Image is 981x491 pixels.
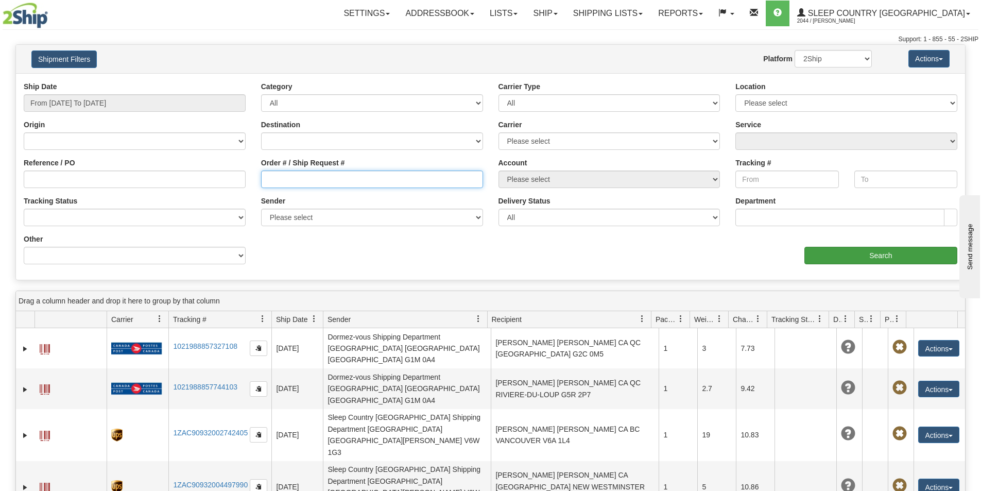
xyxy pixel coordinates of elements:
[24,120,45,130] label: Origin
[659,328,697,368] td: 1
[261,120,300,130] label: Destination
[305,310,323,328] a: Ship Date filter column settings
[841,381,855,395] span: Unknown
[173,314,206,325] span: Tracking #
[271,328,323,368] td: [DATE]
[491,409,659,461] td: [PERSON_NAME] [PERSON_NAME] CA BC VANCOUVER V6A 1L4
[735,120,761,130] label: Service
[40,380,50,396] a: Label
[261,196,285,206] label: Sender
[735,171,838,188] input: From
[8,9,95,16] div: Send message
[735,81,765,92] label: Location
[892,427,907,441] span: Pickup Not Assigned
[672,310,690,328] a: Packages filter column settings
[805,9,965,18] span: Sleep Country [GEOGRAPHIC_DATA]
[261,158,345,168] label: Order # / Ship Request #
[173,481,248,489] a: 1ZAC90932004497990
[3,35,978,44] div: Support: 1 - 855 - 55 - 2SHIP
[694,314,716,325] span: Weight
[659,409,697,461] td: 1
[735,158,771,168] label: Tracking #
[498,81,540,92] label: Carrier Type
[885,314,893,325] span: Pickup Status
[771,314,816,325] span: Tracking Status
[111,429,122,442] img: 8 - UPS
[271,409,323,461] td: [DATE]
[918,427,959,443] button: Actions
[498,120,522,130] label: Carrier
[892,340,907,354] span: Pickup Not Assigned
[957,193,980,298] iframe: chat widget
[859,314,868,325] span: Shipment Issues
[250,381,267,397] button: Copy to clipboard
[918,381,959,397] button: Actions
[173,429,248,437] a: 1ZAC90932002742405
[24,158,75,168] label: Reference / PO
[918,340,959,357] button: Actions
[250,341,267,356] button: Copy to clipboard
[697,368,736,409] td: 2.7
[659,368,697,409] td: 1
[736,409,775,461] td: 10.83
[398,1,482,26] a: Addressbook
[498,196,550,206] label: Delivery Status
[763,54,793,64] label: Platform
[789,1,978,26] a: Sleep Country [GEOGRAPHIC_DATA] 2044 / [PERSON_NAME]
[173,383,237,391] a: 1021988857744103
[40,426,50,443] a: Label
[811,310,829,328] a: Tracking Status filter column settings
[492,314,522,325] span: Recipient
[841,427,855,441] span: Unknown
[40,340,50,356] a: Label
[736,328,775,368] td: 7.73
[804,247,957,264] input: Search
[525,1,565,26] a: Ship
[482,1,525,26] a: Lists
[837,310,854,328] a: Delivery Status filter column settings
[736,368,775,409] td: 9.42
[111,314,133,325] span: Carrier
[565,1,650,26] a: Shipping lists
[328,314,351,325] span: Sender
[20,384,30,395] a: Expand
[797,16,874,26] span: 2044 / [PERSON_NAME]
[833,314,842,325] span: Delivery Status
[111,342,162,355] img: 20 - Canada Post
[498,158,527,168] label: Account
[271,368,323,409] td: [DATE]
[888,310,906,328] a: Pickup Status filter column settings
[111,382,162,395] img: 20 - Canada Post
[20,430,30,441] a: Expand
[908,50,950,67] button: Actions
[276,314,307,325] span: Ship Date
[697,409,736,461] td: 19
[250,427,267,443] button: Copy to clipboard
[323,409,491,461] td: Sleep Country [GEOGRAPHIC_DATA] Shipping Department [GEOGRAPHIC_DATA] [GEOGRAPHIC_DATA][PERSON_NA...
[735,196,776,206] label: Department
[749,310,767,328] a: Charge filter column settings
[470,310,487,328] a: Sender filter column settings
[841,340,855,354] span: Unknown
[633,310,651,328] a: Recipient filter column settings
[892,381,907,395] span: Pickup Not Assigned
[323,328,491,368] td: Dormez-vous Shipping Department [GEOGRAPHIC_DATA] [GEOGRAPHIC_DATA] [GEOGRAPHIC_DATA] G1M 0A4
[3,3,48,28] img: logo2044.jpg
[491,328,659,368] td: [PERSON_NAME] [PERSON_NAME] CA QC [GEOGRAPHIC_DATA] G2C 0M5
[16,291,965,311] div: grid grouping header
[863,310,880,328] a: Shipment Issues filter column settings
[261,81,292,92] label: Category
[24,196,77,206] label: Tracking Status
[854,171,957,188] input: To
[323,368,491,409] td: Dormez-vous Shipping Department [GEOGRAPHIC_DATA] [GEOGRAPHIC_DATA] [GEOGRAPHIC_DATA] G1M 0A4
[650,1,711,26] a: Reports
[336,1,398,26] a: Settings
[24,81,57,92] label: Ship Date
[656,314,677,325] span: Packages
[491,368,659,409] td: [PERSON_NAME] [PERSON_NAME] CA QC RIVIERE-DU-LOUP G5R 2P7
[173,342,237,350] a: 1021988857327108
[254,310,271,328] a: Tracking # filter column settings
[711,310,728,328] a: Weight filter column settings
[733,314,754,325] span: Charge
[151,310,168,328] a: Carrier filter column settings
